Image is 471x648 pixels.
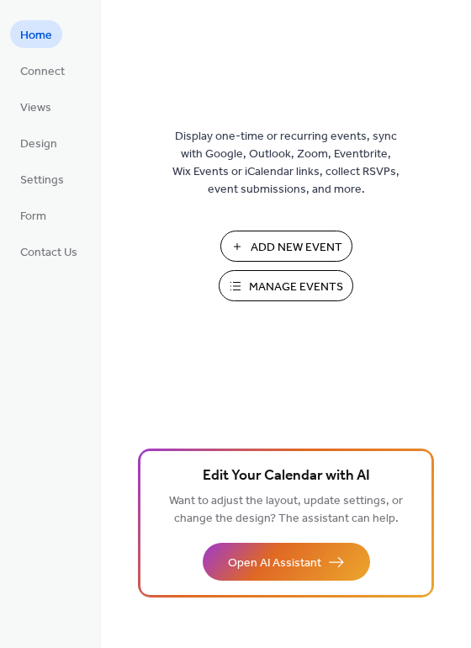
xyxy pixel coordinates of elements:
a: Connect [10,56,75,84]
a: Settings [10,165,74,193]
span: Connect [20,63,65,81]
span: Home [20,27,52,45]
span: Want to adjust the layout, update settings, or change the design? The assistant can help. [169,490,403,530]
a: Contact Us [10,237,87,265]
button: Open AI Assistant [203,543,370,581]
button: Manage Events [219,270,353,301]
span: Settings [20,172,64,189]
span: Manage Events [249,279,343,296]
span: Open AI Assistant [228,555,321,572]
span: Contact Us [20,244,77,262]
a: Home [10,20,62,48]
span: Edit Your Calendar with AI [203,465,370,488]
span: Display one-time or recurring events, sync with Google, Outlook, Zoom, Eventbrite, Wix Events or ... [172,128,400,199]
span: Views [20,99,51,117]
a: Form [10,201,56,229]
button: Add New Event [220,231,352,262]
span: Form [20,208,46,226]
a: Views [10,93,61,120]
a: Design [10,129,67,157]
span: Add New Event [251,239,342,257]
span: Design [20,135,57,153]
